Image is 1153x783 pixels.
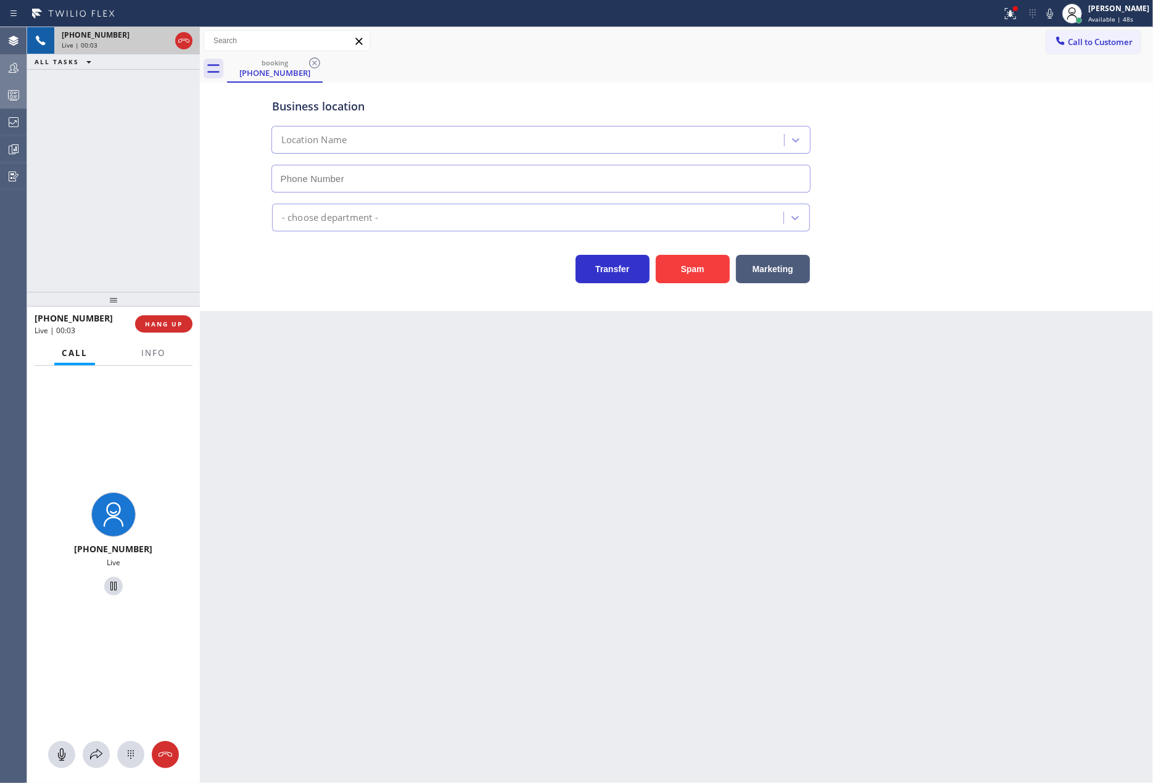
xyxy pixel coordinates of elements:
[228,58,321,67] div: booking
[83,741,110,768] button: Open directory
[271,165,811,193] input: Phone Number
[228,55,321,81] div: (501) 287-4459
[54,341,95,365] button: Call
[62,347,88,358] span: Call
[104,577,123,595] button: Hold Customer
[282,210,378,225] div: - choose department -
[204,31,370,51] input: Search
[175,32,192,49] button: Hang up
[576,255,650,283] button: Transfer
[62,41,97,49] span: Live | 00:03
[1041,5,1059,22] button: Mute
[62,30,130,40] span: [PHONE_NUMBER]
[135,315,192,333] button: HANG UP
[272,98,810,115] div: Business location
[152,741,179,768] button: Hang up
[1046,30,1141,54] button: Call to Customer
[145,320,183,328] span: HANG UP
[1088,15,1133,23] span: Available | 48s
[141,347,165,358] span: Info
[117,741,144,768] button: Open dialpad
[228,67,321,78] div: [PHONE_NUMBER]
[134,341,173,365] button: Info
[107,557,120,568] span: Live
[1068,36,1133,48] span: Call to Customer
[281,133,347,147] div: Location Name
[35,325,75,336] span: Live | 00:03
[1088,3,1149,14] div: [PERSON_NAME]
[35,57,79,66] span: ALL TASKS
[27,54,104,69] button: ALL TASKS
[48,741,75,768] button: Mute
[656,255,730,283] button: Spam
[736,255,810,283] button: Marketing
[75,543,153,555] span: [PHONE_NUMBER]
[35,312,113,324] span: [PHONE_NUMBER]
